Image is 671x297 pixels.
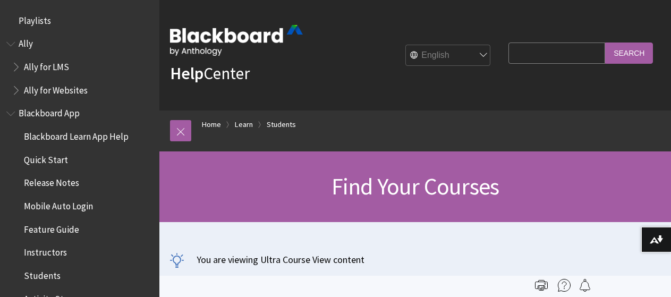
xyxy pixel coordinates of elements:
[19,105,80,119] span: Blackboard App
[170,25,303,56] img: Blackboard by Anthology
[24,174,79,189] span: Release Notes
[332,172,499,201] span: Find Your Courses
[170,253,660,266] p: You are viewing Ultra Course View content
[558,279,571,292] img: More help
[19,12,51,26] span: Playlists
[24,151,68,165] span: Quick Start
[267,118,296,131] a: Students
[6,12,153,30] nav: Book outline for Playlists
[406,45,491,66] select: Site Language Selector
[24,81,88,96] span: Ally for Websites
[24,220,79,235] span: Feature Guide
[24,267,61,281] span: Students
[24,244,67,258] span: Instructors
[579,279,591,292] img: Follow this page
[170,63,203,84] strong: Help
[6,35,153,99] nav: Book outline for Anthology Ally Help
[202,118,221,131] a: Home
[605,43,653,63] input: Search
[24,197,93,211] span: Mobile Auto Login
[235,118,253,131] a: Learn
[170,63,250,84] a: HelpCenter
[24,58,69,72] span: Ally for LMS
[24,128,129,142] span: Blackboard Learn App Help
[19,35,33,49] span: Ally
[535,279,548,292] img: Print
